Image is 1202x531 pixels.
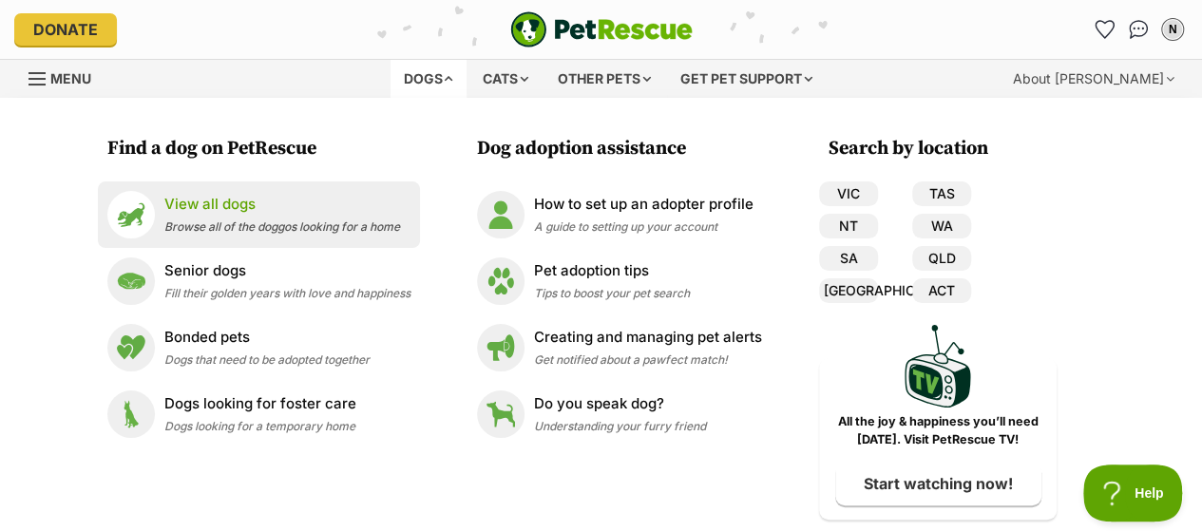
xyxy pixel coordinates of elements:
[534,352,728,367] span: Get notified about a pawfect match!
[29,60,105,94] a: Menu
[107,191,155,238] img: View all dogs
[819,278,878,303] a: [GEOGRAPHIC_DATA]
[1089,14,1119,45] a: Favourites
[477,324,762,371] a: Creating and managing pet alerts Creating and managing pet alerts Get notified about a pawfect ma...
[819,181,878,206] a: VIC
[107,257,155,305] img: Senior dogs
[1157,14,1188,45] button: My account
[912,181,971,206] a: TAS
[107,390,155,438] img: Dogs looking for foster care
[14,13,117,46] a: Donate
[164,352,370,367] span: Dogs that need to be adopted together
[819,214,878,238] a: NT
[477,191,525,238] img: How to set up an adopter profile
[534,419,706,433] span: Understanding your furry friend
[835,462,1041,505] a: Start watching now!
[1123,14,1154,45] a: Conversations
[477,324,525,371] img: Creating and managing pet alerts
[164,286,410,300] span: Fill their golden years with love and happiness
[164,327,370,349] p: Bonded pets
[833,413,1042,449] p: All the joy & happiness you’ll need [DATE]. Visit PetRescue TV!
[477,390,525,438] img: Do you speak dog?
[164,393,356,415] p: Dogs looking for foster care
[391,60,467,98] div: Dogs
[534,260,690,282] p: Pet adoption tips
[107,390,410,438] a: Dogs looking for foster care Dogs looking for foster care Dogs looking for a temporary home
[164,260,410,282] p: Senior dogs
[534,286,690,300] span: Tips to boost your pet search
[107,191,410,238] a: View all dogs View all dogs Browse all of the doggos looking for a home
[510,11,693,47] a: PetRescue
[477,191,762,238] a: How to set up an adopter profile How to set up an adopter profile A guide to setting up your account
[905,325,971,408] img: PetRescue TV logo
[1083,465,1183,522] iframe: Help Scout Beacon - Open
[477,136,772,162] h3: Dog adoption assistance
[819,246,878,271] a: SA
[164,219,400,234] span: Browse all of the doggos looking for a home
[667,60,826,98] div: Get pet support
[164,194,400,216] p: View all dogs
[1000,60,1188,98] div: About [PERSON_NAME]
[469,60,542,98] div: Cats
[107,136,420,162] h3: Find a dog on PetRescue
[1089,14,1188,45] ul: Account quick links
[107,324,155,371] img: Bonded pets
[912,214,971,238] a: WA
[534,219,717,234] span: A guide to setting up your account
[107,257,410,305] a: Senior dogs Senior dogs Fill their golden years with love and happiness
[477,390,762,438] a: Do you speak dog? Do you speak dog? Understanding your furry friend
[544,60,664,98] div: Other pets
[1163,20,1182,39] div: N
[164,419,355,433] span: Dogs looking for a temporary home
[912,278,971,303] a: ACT
[534,327,762,349] p: Creating and managing pet alerts
[1129,20,1149,39] img: chat-41dd97257d64d25036548639549fe6c8038ab92f7586957e7f3b1b290dea8141.svg
[510,11,693,47] img: logo-e224e6f780fb5917bec1dbf3a21bbac754714ae5b6737aabdf751b685950b380.svg
[107,324,410,371] a: Bonded pets Bonded pets Dogs that need to be adopted together
[477,257,762,305] a: Pet adoption tips Pet adoption tips Tips to boost your pet search
[534,194,754,216] p: How to set up an adopter profile
[50,70,91,86] span: Menu
[829,136,1057,162] h3: Search by location
[912,246,971,271] a: QLD
[477,257,525,305] img: Pet adoption tips
[534,393,706,415] p: Do you speak dog?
